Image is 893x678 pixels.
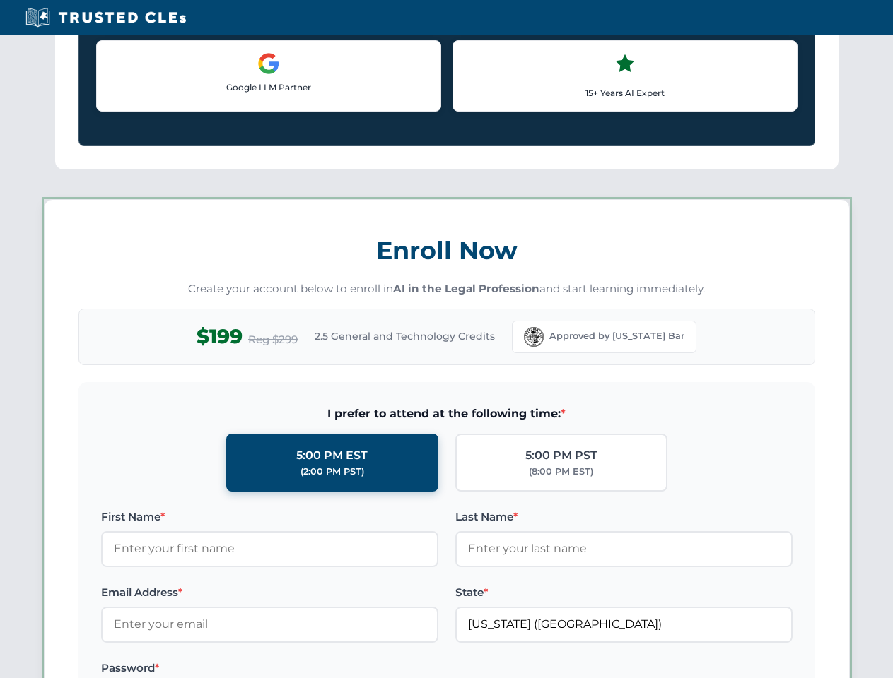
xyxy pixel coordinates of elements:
span: Reg $299 [248,331,298,348]
div: (8:00 PM EST) [529,465,593,479]
strong: AI in the Legal Profession [393,282,539,295]
img: Trusted CLEs [21,7,190,28]
input: Enter your last name [455,531,793,566]
label: Email Address [101,584,438,601]
span: $199 [197,321,243,352]
div: 5:00 PM EST [296,446,368,465]
div: 5:00 PM PST [525,446,597,465]
input: Enter your first name [101,531,438,566]
label: First Name [101,509,438,525]
div: (2:00 PM PST) [300,465,364,479]
input: Florida (FL) [455,607,793,642]
span: I prefer to attend at the following time: [101,405,793,423]
label: Password [101,660,438,677]
p: 15+ Years AI Expert [465,86,786,100]
p: Google LLM Partner [108,81,429,94]
span: 2.5 General and Technology Credits [315,328,495,344]
img: Google [257,52,280,75]
p: Create your account below to enroll in and start learning immediately. [78,281,815,297]
input: Enter your email [101,607,438,642]
span: Approved by [US_STATE] Bar [549,329,684,343]
img: Florida Bar [524,327,544,347]
h3: Enroll Now [78,228,815,273]
label: Last Name [455,509,793,525]
label: State [455,584,793,601]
